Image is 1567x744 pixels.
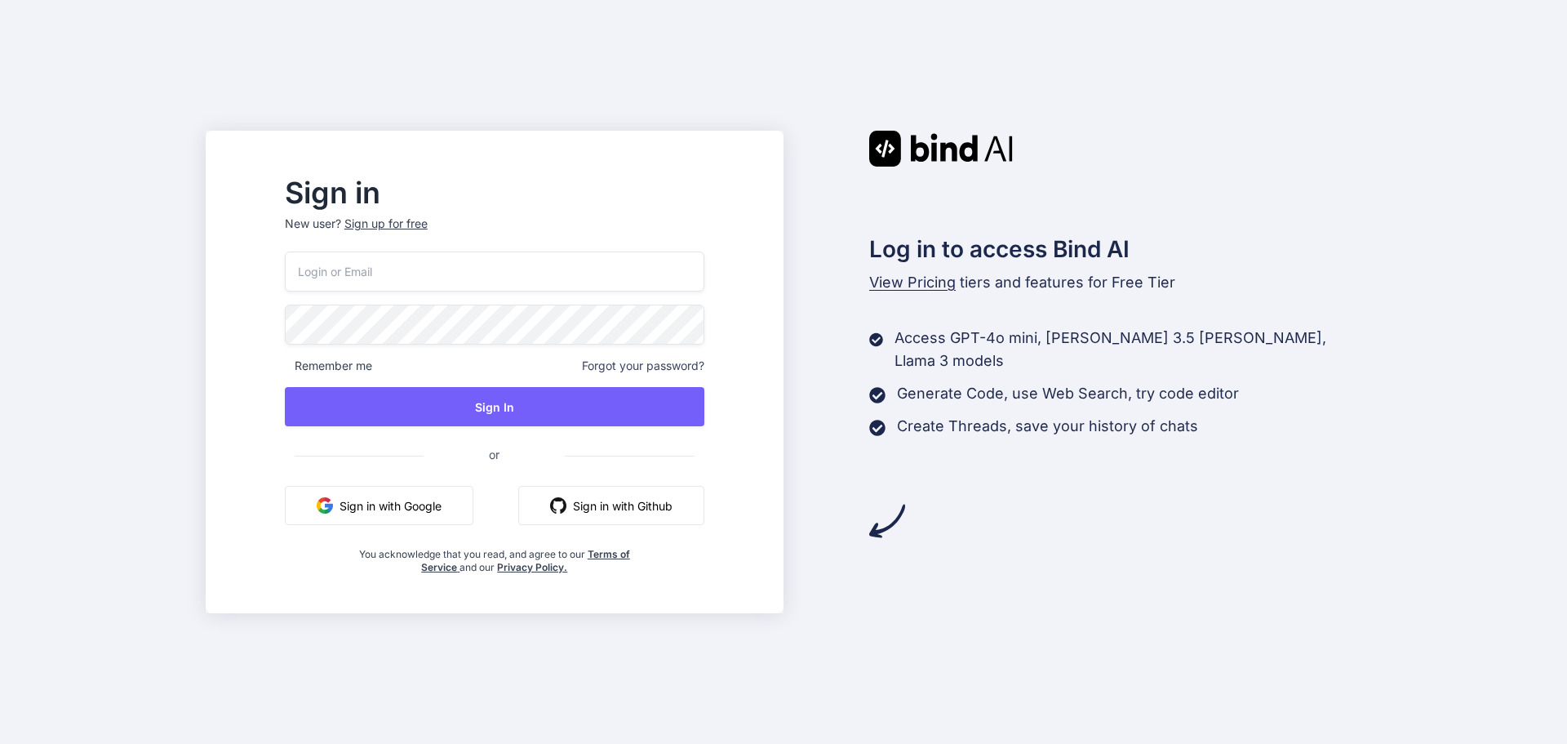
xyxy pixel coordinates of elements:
p: Access GPT-4o mini, [PERSON_NAME] 3.5 [PERSON_NAME], Llama 3 models [894,327,1361,372]
h2: Log in to access Bind AI [869,232,1362,266]
p: tiers and features for Free Tier [869,271,1362,294]
button: Sign in with Google [285,486,473,525]
p: Create Threads, save your history of chats [897,415,1198,438]
span: or [424,434,565,474]
button: Sign in with Github [518,486,704,525]
a: Privacy Policy. [497,561,567,573]
a: Terms of Service [421,548,630,573]
div: Sign up for free [344,216,428,232]
img: arrow [869,503,905,539]
h2: Sign in [285,180,704,206]
input: Login or Email [285,252,704,292]
p: New user? [285,216,704,252]
span: View Pricing [869,274,956,291]
span: Remember me [285,358,372,374]
img: google [317,497,333,514]
img: Bind AI logo [869,131,1013,167]
img: github [550,497,566,514]
button: Sign In [285,387,704,426]
p: Generate Code, use Web Search, try code editor [897,382,1239,405]
span: Forgot your password? [582,358,704,374]
div: You acknowledge that you read, and agree to our and our [354,538,634,574]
